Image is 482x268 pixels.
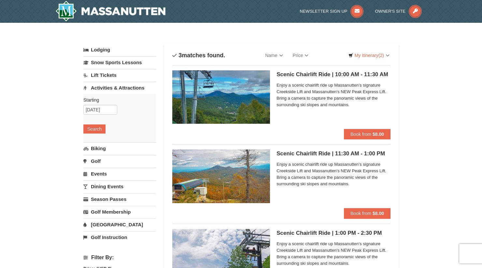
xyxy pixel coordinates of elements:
[300,9,364,14] a: Newsletter Sign Up
[83,82,156,94] a: Activities & Attractions
[276,71,390,78] h5: Scenic Chairlift Ride | 10:00 AM - 11:30 AM
[276,161,390,187] span: Enjoy a scenic chairlift ride up Massanutten’s signature Creekside Lift and Massanutten's NEW Pea...
[172,52,225,59] h4: matches found.
[172,149,270,203] img: 24896431-13-a88f1aaf.jpg
[83,155,156,167] a: Golf
[276,82,390,108] span: Enjoy a scenic chairlift ride up Massanutten’s signature Creekside Lift and Massanutten's NEW Pea...
[83,44,156,56] a: Lodging
[300,9,347,14] span: Newsletter Sign Up
[55,1,165,21] a: Massanutten Resort
[375,9,406,14] span: Owner's Site
[373,211,384,216] strong: $8.00
[83,255,156,261] h4: Filter By:
[83,231,156,243] a: Golf Instruction
[350,211,371,216] span: Book from
[276,150,390,157] h5: Scenic Chairlift Ride | 11:30 AM - 1:00 PM
[344,129,390,139] button: Book from $8.00
[172,70,270,124] img: 24896431-1-a2e2611b.jpg
[83,180,156,192] a: Dining Events
[83,56,156,68] a: Snow Sports Lessons
[288,49,314,62] a: Price
[83,69,156,81] a: Lift Tickets
[276,241,390,267] span: Enjoy a scenic chairlift ride up Massanutten’s signature Creekside Lift and Massanutten's NEW Pea...
[276,230,390,236] h5: Scenic Chairlift Ride | 1:00 PM - 2:30 PM
[83,193,156,205] a: Season Passes
[344,208,390,219] button: Book from $8.00
[83,142,156,154] a: Biking
[178,52,182,59] span: 3
[378,53,384,58] span: (2)
[375,9,422,14] a: Owner's Site
[83,124,106,134] button: Search
[373,132,384,137] strong: $8.00
[83,219,156,231] a: [GEOGRAPHIC_DATA]
[83,97,151,103] label: Starting
[55,1,165,21] img: Massanutten Resort Logo
[83,206,156,218] a: Golf Membership
[350,132,371,137] span: Book from
[344,50,394,60] a: My Itinerary(2)
[260,49,288,62] a: Name
[83,168,156,180] a: Events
